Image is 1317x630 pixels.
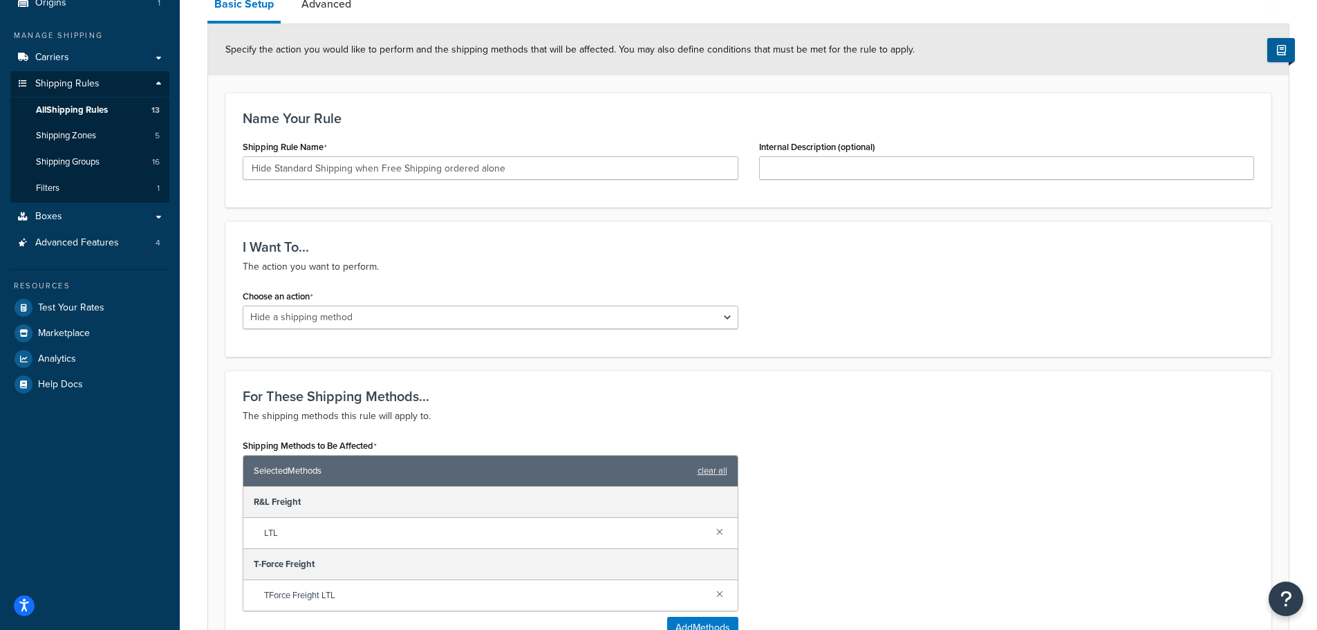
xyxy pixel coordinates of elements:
li: Shipping Zones [10,123,169,149]
span: 16 [152,156,160,168]
span: Shipping Zones [36,130,96,142]
p: The shipping methods this rule will apply to. [243,408,1254,425]
span: 5 [155,130,160,142]
label: Shipping Methods to Be Affected [243,441,377,452]
h3: Name Your Rule [243,111,1254,126]
span: All Shipping Rules [36,104,108,116]
span: TForce Freight LTL [264,586,705,605]
li: Filters [10,176,169,201]
p: The action you want to perform. [243,259,1254,275]
span: Marketplace [38,328,90,340]
li: Advanced Features [10,230,169,256]
span: Advanced Features [35,237,119,249]
button: Open Resource Center [1269,582,1303,616]
span: Boxes [35,211,62,223]
span: Help Docs [38,379,83,391]
a: Marketplace [10,321,169,346]
a: Shipping Zones5 [10,123,169,149]
label: Choose an action [243,291,313,302]
div: Manage Shipping [10,30,169,41]
a: Analytics [10,346,169,371]
div: T-Force Freight [243,549,738,580]
a: Shipping Groups16 [10,149,169,175]
a: Carriers [10,45,169,71]
h3: For These Shipping Methods... [243,389,1254,404]
span: Shipping Groups [36,156,100,168]
span: Specify the action you would like to perform and the shipping methods that will be affected. You ... [225,42,915,57]
a: Filters1 [10,176,169,201]
span: Selected Methods [254,461,691,481]
label: Shipping Rule Name [243,142,327,153]
li: Shipping Groups [10,149,169,175]
a: clear all [698,461,727,481]
span: Carriers [35,52,69,64]
label: Internal Description (optional) [759,142,875,152]
div: R&L Freight [243,487,738,518]
span: Shipping Rules [35,78,100,90]
a: Help Docs [10,372,169,397]
span: 4 [156,237,160,249]
span: 1 [157,183,160,194]
li: Shipping Rules [10,71,169,203]
span: 13 [151,104,160,116]
a: AllShipping Rules13 [10,98,169,123]
span: LTL [264,524,705,543]
a: Test Your Rates [10,295,169,320]
a: Boxes [10,204,169,230]
a: Shipping Rules [10,71,169,97]
span: Filters [36,183,59,194]
span: Analytics [38,353,76,365]
a: Advanced Features4 [10,230,169,256]
div: Resources [10,280,169,292]
button: Show Help Docs [1267,38,1295,62]
span: Test Your Rates [38,302,104,314]
h3: I Want To... [243,239,1254,254]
